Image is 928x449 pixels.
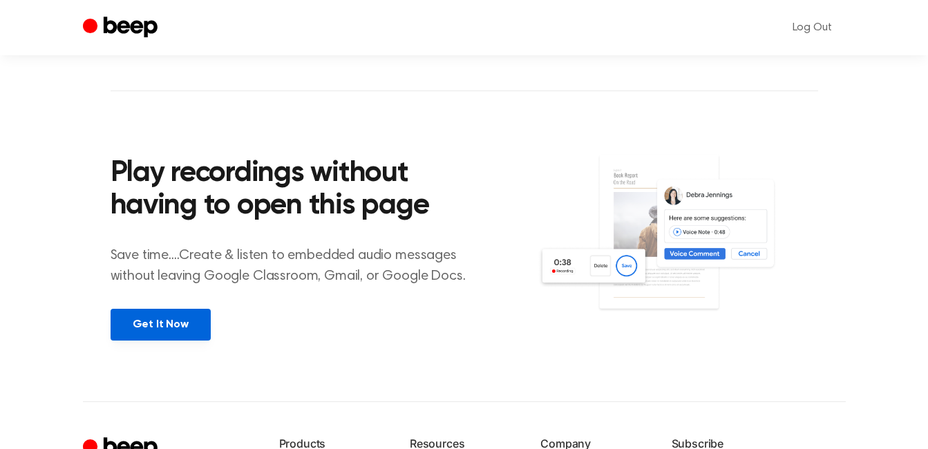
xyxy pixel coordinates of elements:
img: Voice Comments on Docs and Recording Widget [538,153,817,339]
h2: Play recordings without having to open this page [111,157,483,223]
a: Beep [83,15,161,41]
a: Log Out [779,11,846,44]
p: Save time....Create & listen to embedded audio messages without leaving Google Classroom, Gmail, ... [111,245,483,287]
a: Get It Now [111,309,211,341]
